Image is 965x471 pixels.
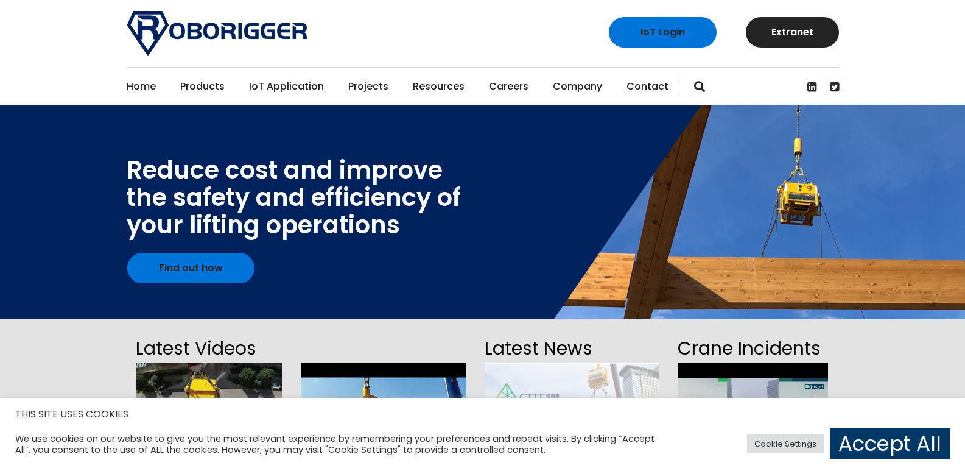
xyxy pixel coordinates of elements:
[127,11,307,56] img: Roborigger
[413,68,465,105] a: Resources
[553,68,602,105] a: Company
[127,253,254,283] a: Find out how
[626,68,668,105] a: Contact
[15,433,670,455] div: We use cookies on our website to give you the most relevant experience by remembering your prefer...
[180,68,225,105] a: Products
[678,334,828,363] h2: Crane Incidents
[489,68,528,105] a: Careers
[830,428,950,459] a: Accept All
[127,68,156,105] a: Home
[249,68,324,105] a: IoT Application
[348,68,388,105] a: Projects
[485,334,659,363] h2: Latest News
[747,434,824,453] a: Cookie Settings
[746,17,839,48] a: Extranet
[609,17,717,48] a: IoT Login
[127,157,461,239] div: Reduce cost and improve the safety and efficiency of your lifting operations
[136,334,282,363] h2: Latest Videos
[15,406,950,422] h5: THIS SITE USES COOKIES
